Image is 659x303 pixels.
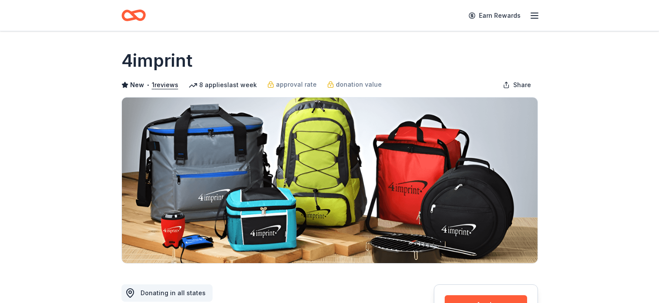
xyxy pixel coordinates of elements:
[189,80,257,90] div: 8 applies last week
[152,80,178,90] button: 1reviews
[121,5,146,26] a: Home
[336,79,382,90] span: donation value
[513,80,531,90] span: Share
[496,76,538,94] button: Share
[267,79,317,90] a: approval rate
[122,98,538,263] img: Image for 4imprint
[276,79,317,90] span: approval rate
[141,289,206,296] span: Donating in all states
[130,80,144,90] span: New
[463,8,526,23] a: Earn Rewards
[327,79,382,90] a: donation value
[146,81,149,88] span: •
[121,49,193,73] h1: 4imprint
